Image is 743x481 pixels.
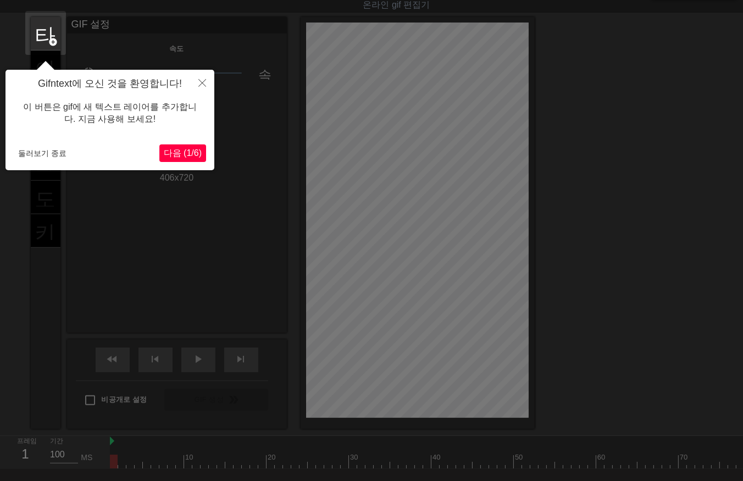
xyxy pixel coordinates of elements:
[190,70,214,95] button: 닫다
[14,78,206,90] h4: Gifntext에 오신 것을 환영합니다!
[164,148,202,158] span: 다음 (1/6)
[159,144,206,162] button: 다음
[14,145,71,161] button: 둘러보기 종료
[14,90,206,137] div: 이 버튼은 gif에 새 텍스트 레이어를 추가합니다. 지금 사용해 보세요!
